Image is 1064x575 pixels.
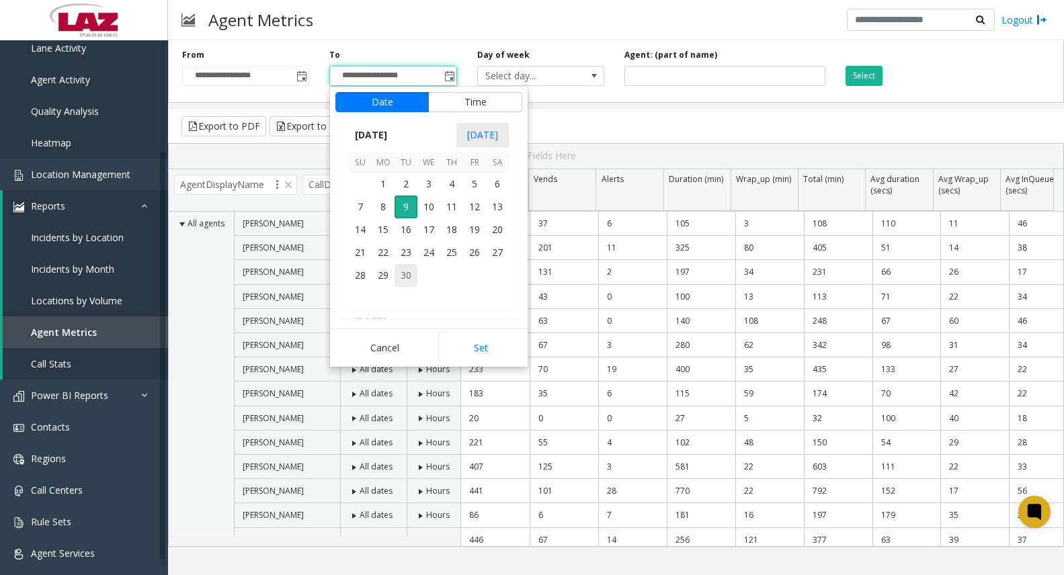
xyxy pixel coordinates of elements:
span: [DATE] [456,123,509,147]
td: 0 [598,309,667,333]
span: 13 [486,195,509,218]
span: 4 [440,173,463,195]
td: 248 [804,309,872,333]
td: 100 [872,406,941,431]
span: [PERSON_NAME] [243,339,304,351]
span: Toggle popup [442,67,456,85]
span: Hours [426,363,450,375]
td: 4 [598,431,667,455]
td: 3 [598,455,667,479]
td: 7 [598,503,667,527]
td: 0 [598,406,667,431]
td: Tuesday, September 23, 2025 [395,241,417,264]
span: 9 [395,195,417,218]
span: [PERSON_NAME] [243,412,304,424]
td: Thursday, September 11, 2025 [440,195,463,218]
button: Set [438,333,523,363]
label: Day of week [477,49,530,61]
td: 150 [804,431,872,455]
td: 22 [735,479,804,503]
td: 280 [667,333,735,357]
td: 14 [940,236,1009,260]
td: 29 [940,431,1009,455]
td: Friday, September 26, 2025 [463,241,486,264]
td: 54 [872,431,941,455]
span: Location Management [31,168,130,181]
span: Hours [426,485,450,496]
td: Friday, September 5, 2025 [463,173,486,195]
td: Wednesday, September 3, 2025 [417,173,440,195]
a: Locations by Volume [3,285,168,316]
td: 16 [735,503,804,527]
td: 70 [530,357,598,382]
span: 5 [463,173,486,195]
td: 0 [598,285,667,309]
span: Agent Metrics [31,326,97,339]
td: 80 [735,236,804,260]
span: 30 [395,264,417,287]
td: 66 [872,260,941,284]
td: Friday, September 12, 2025 [463,195,486,218]
span: Incidents by Month [31,263,114,275]
img: pageIcon [181,3,195,36]
td: 60 [940,309,1009,333]
span: Rule Sets [31,515,71,528]
td: 17 [940,479,1009,503]
td: 67 [530,528,598,552]
span: [PERSON_NAME] [243,266,304,277]
td: 131 [530,260,598,284]
span: 2 [395,173,417,195]
td: Sunday, September 28, 2025 [349,264,372,287]
td: 197 [667,260,735,284]
span: 12 [463,195,486,218]
a: Agent Metrics [3,316,168,348]
td: Monday, September 8, 2025 [372,195,395,218]
td: Wednesday, September 17, 2025 [417,218,440,241]
td: 43 [530,285,598,309]
td: 22 [940,455,1009,479]
td: 37 [530,212,598,236]
span: 17 [417,218,440,241]
td: 11 [940,212,1009,236]
td: 581 [667,455,735,479]
td: 125 [530,455,598,479]
span: Hours [426,412,450,424]
td: 20 [461,406,530,431]
td: 55 [530,431,598,455]
td: 105 [667,212,735,236]
td: 35 [940,503,1009,527]
span: Locations by Volume [31,294,122,307]
span: [DATE] [349,125,393,145]
span: AgentDisplayName [174,175,297,195]
span: 29 [372,264,395,287]
td: Saturday, September 27, 2025 [486,241,509,264]
td: 40 [940,406,1009,431]
span: 20 [486,218,509,241]
img: 'icon' [13,170,24,181]
td: 63 [530,309,598,333]
span: 24 [417,241,440,264]
a: Incidents by Month [3,253,168,285]
span: 22 [372,241,395,264]
span: [PERSON_NAME] [243,437,304,448]
span: Hours [426,461,450,472]
label: From [182,49,204,61]
td: 441 [461,479,530,503]
span: Avg duration (secs) [870,173,919,196]
button: Time tab [428,92,522,112]
span: 28 [349,264,372,287]
span: All agents [188,218,224,229]
td: Saturday, September 20, 2025 [486,218,509,241]
td: 14 [598,528,667,552]
span: 3 [417,173,440,195]
td: 325 [667,236,735,260]
td: 110 [872,212,941,236]
span: Hours [426,509,450,521]
td: 86 [461,503,530,527]
img: 'icon' [13,423,24,433]
span: Power BI Reports [31,389,108,402]
td: 3 [598,333,667,357]
td: 115 [667,382,735,406]
span: Call Stats [31,357,71,370]
td: 100 [667,285,735,309]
